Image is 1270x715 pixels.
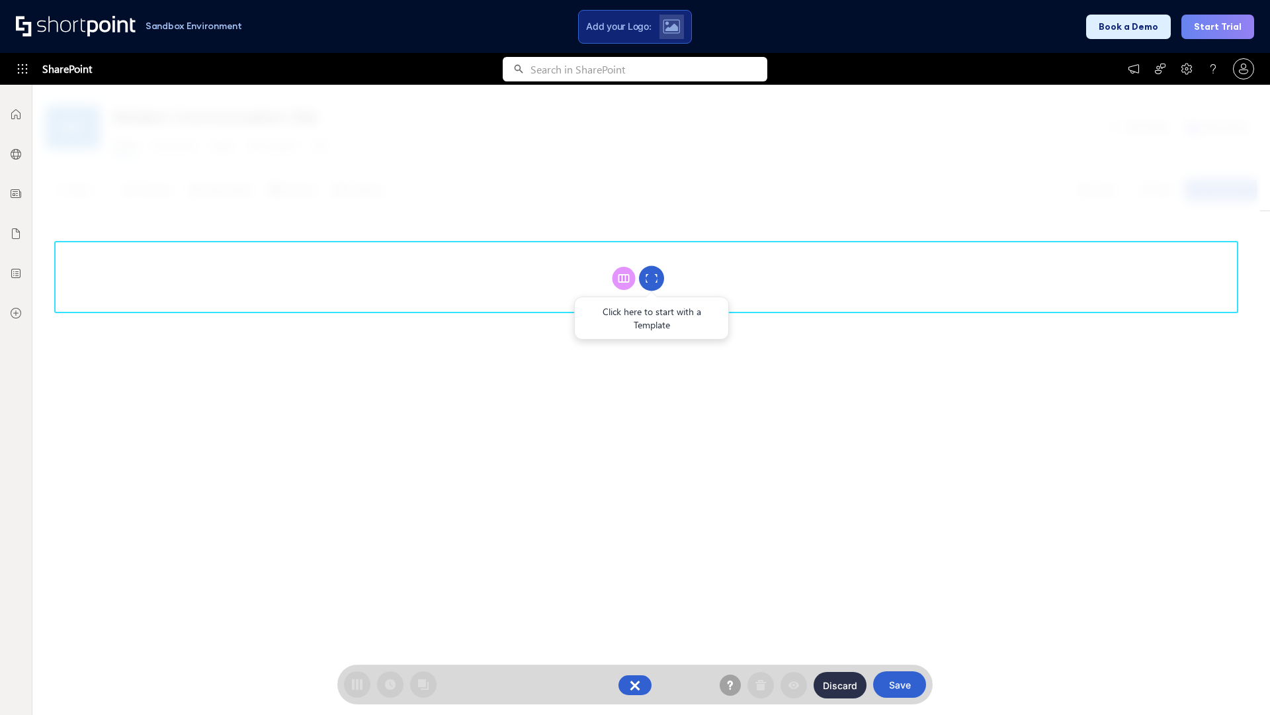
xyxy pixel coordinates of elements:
[814,672,867,698] button: Discard
[42,53,92,85] span: SharePoint
[663,19,680,34] img: Upload logo
[586,21,651,32] span: Add your Logo:
[1086,15,1171,39] button: Book a Demo
[530,57,767,81] input: Search in SharePoint
[1181,15,1254,39] button: Start Trial
[873,671,926,698] button: Save
[146,23,242,30] h1: Sandbox Environment
[1204,651,1270,715] iframe: Chat Widget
